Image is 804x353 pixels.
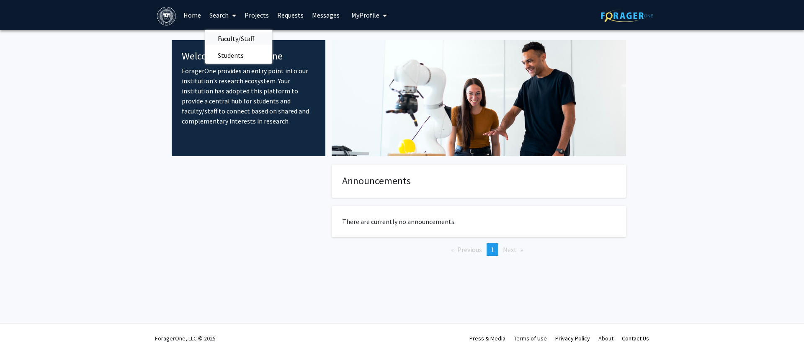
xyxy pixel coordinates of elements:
p: There are currently no announcements. [342,216,616,227]
a: Search [205,0,240,30]
img: ForagerOne Logo [601,9,653,22]
span: Next [503,245,517,254]
img: Brandeis University Logo [157,7,176,26]
a: Terms of Use [514,335,547,342]
img: Cover Image [332,40,626,156]
a: Students [205,49,272,62]
span: Previous [457,245,482,254]
a: Home [179,0,205,30]
a: Press & Media [469,335,505,342]
p: ForagerOne provides an entry point into our institution’s research ecosystem. Your institution ha... [182,66,315,126]
span: Students [205,47,256,64]
h4: Announcements [342,175,616,187]
div: ForagerOne, LLC © 2025 [155,324,216,353]
ul: Pagination [332,243,626,256]
a: Requests [273,0,308,30]
iframe: Chat [6,315,36,347]
a: About [598,335,613,342]
span: My Profile [351,11,379,19]
a: Projects [240,0,273,30]
a: Contact Us [622,335,649,342]
span: 1 [491,245,494,254]
h4: Welcome to ForagerOne [182,50,315,62]
span: Faculty/Staff [205,30,267,47]
a: Privacy Policy [555,335,590,342]
a: Messages [308,0,344,30]
a: Faculty/Staff [205,32,272,45]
